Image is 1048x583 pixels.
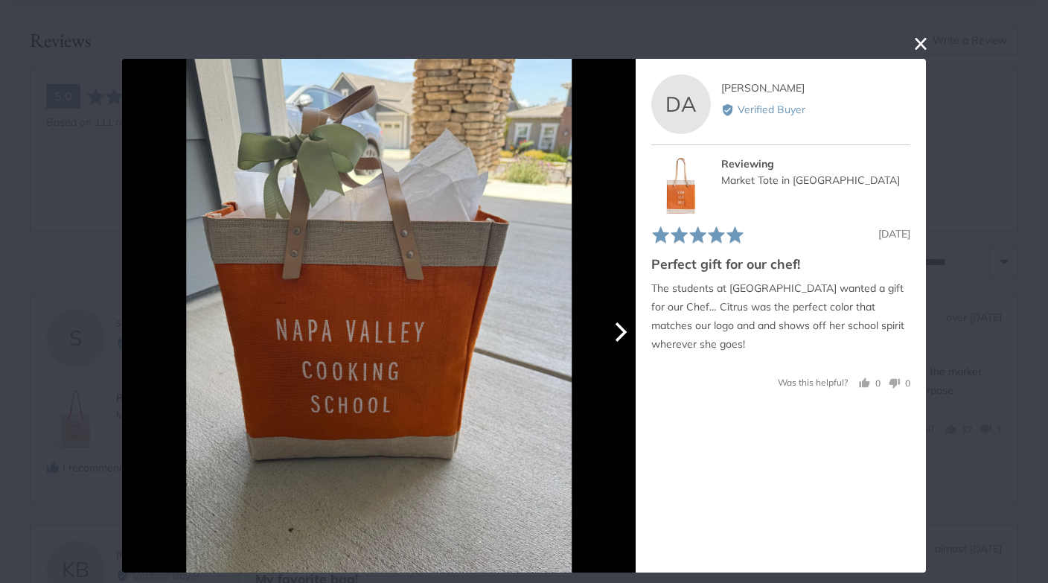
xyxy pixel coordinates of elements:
button: Next [603,316,636,348]
p: The students at [GEOGRAPHIC_DATA] wanted a gift for our Chef… Citrus was the perfect color that m... [651,279,910,354]
div: DA [651,74,711,134]
a: Market Tote in [GEOGRAPHIC_DATA] [721,173,900,187]
button: Yes [859,376,881,390]
button: No [883,376,910,390]
span: [PERSON_NAME] [721,81,805,95]
img: Market Tote in Citrus [651,156,711,215]
span: Was this helpful? [778,377,848,388]
span: [DATE] [878,227,910,240]
img: Customer image [186,59,572,573]
h2: Perfect gift for our chef! [651,255,910,273]
div: Verified Buyer [721,102,910,118]
div: Reviewing [721,156,910,172]
button: close this modal window [912,35,930,53]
